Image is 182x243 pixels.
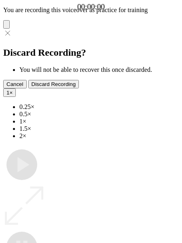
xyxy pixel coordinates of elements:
li: 1× [19,118,179,125]
span: 1 [6,90,9,96]
li: 1.5× [19,125,179,132]
li: You will not be able to recover this once discarded. [19,66,179,73]
a: 00:00:00 [77,2,105,11]
h2: Discard Recording? [3,47,179,58]
li: 0.25× [19,103,179,111]
li: 2× [19,132,179,140]
button: Cancel [3,80,27,88]
li: 0.5× [19,111,179,118]
button: Discard Recording [28,80,79,88]
p: You are recording this voiceover as practice for training [3,6,179,14]
button: 1× [3,88,16,97]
